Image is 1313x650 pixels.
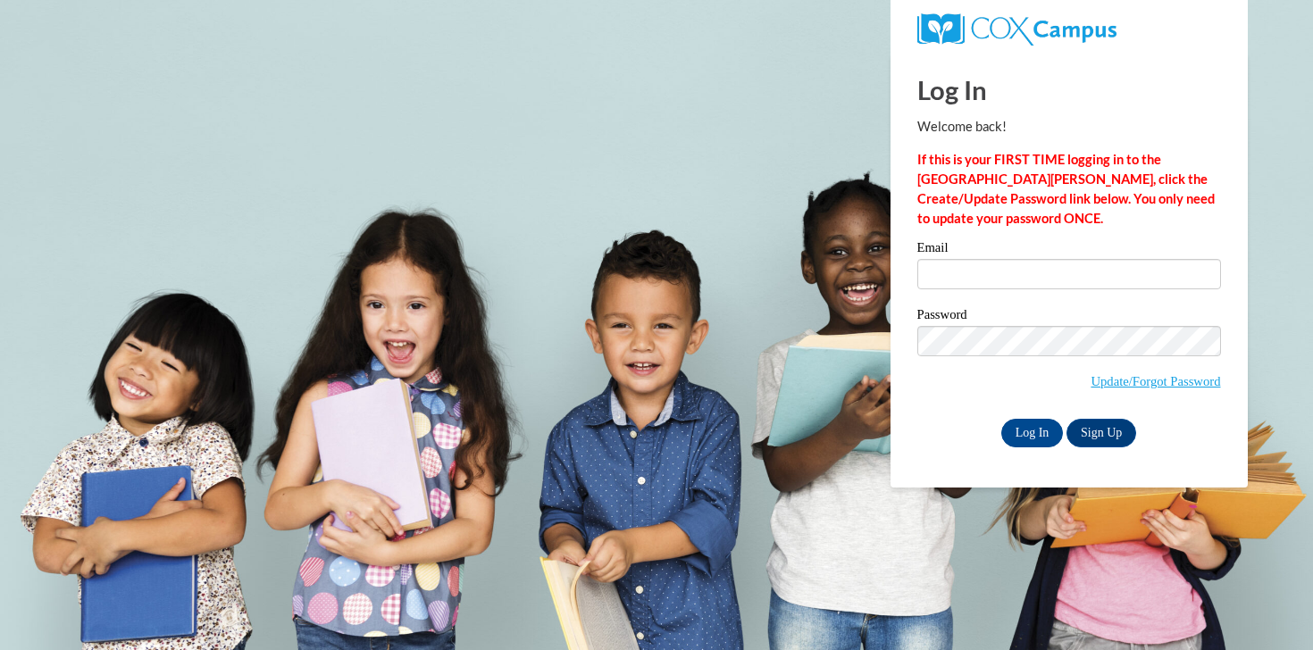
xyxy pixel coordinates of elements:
label: Password [917,308,1221,326]
strong: If this is your FIRST TIME logging in to the [GEOGRAPHIC_DATA][PERSON_NAME], click the Create/Upd... [917,152,1215,226]
p: Welcome back! [917,117,1221,137]
a: COX Campus [917,21,1116,36]
img: COX Campus [917,13,1116,46]
a: Update/Forgot Password [1091,374,1220,388]
label: Email [917,241,1221,259]
a: Sign Up [1066,419,1136,447]
h1: Log In [917,71,1221,108]
input: Log In [1001,419,1064,447]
